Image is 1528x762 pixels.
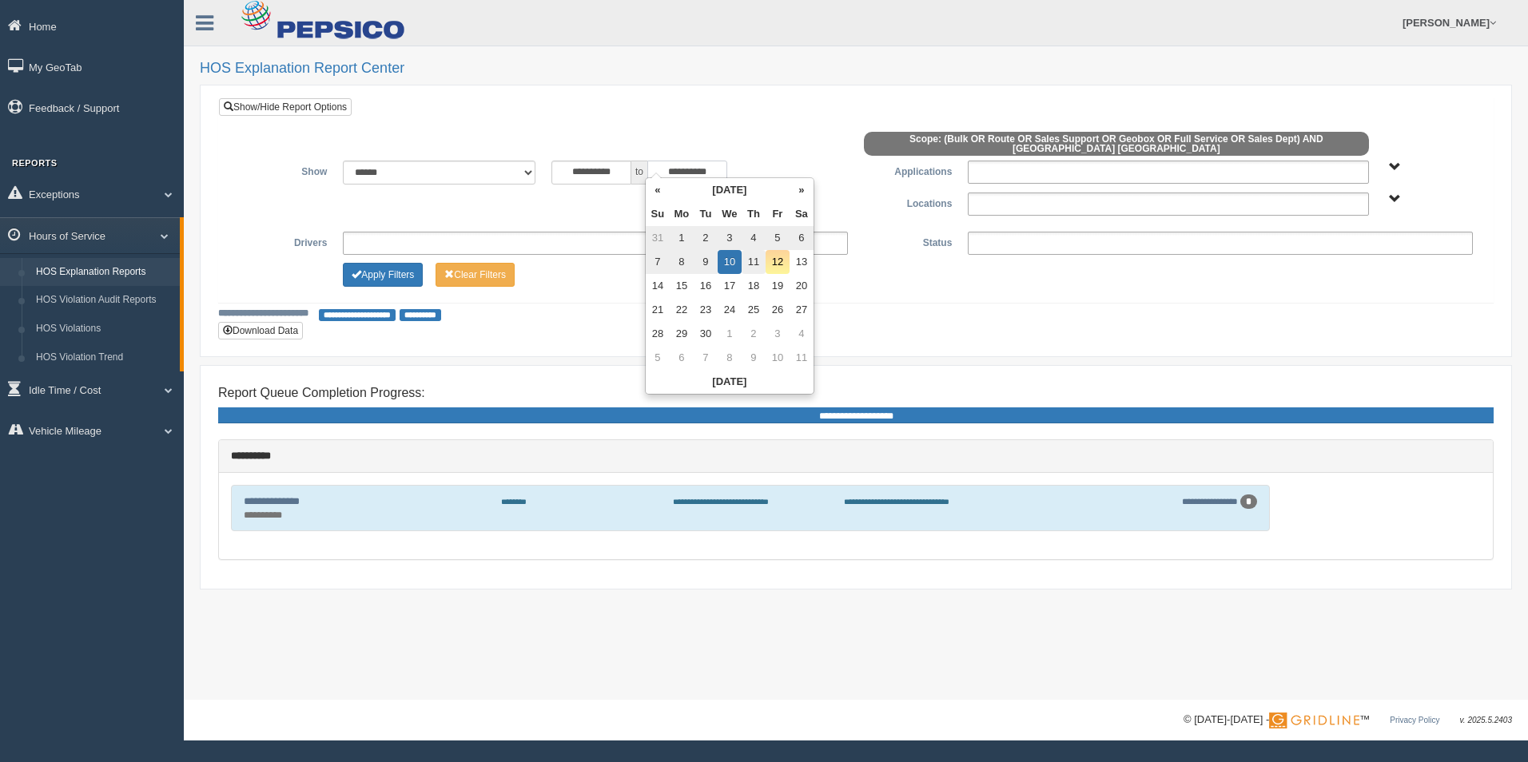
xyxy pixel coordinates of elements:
td: 13 [790,250,814,274]
td: 21 [646,298,670,322]
th: Tu [694,202,718,226]
td: 10 [766,346,790,370]
td: 28 [646,322,670,346]
td: 14 [646,274,670,298]
td: 17 [718,274,742,298]
td: 24 [718,298,742,322]
a: HOS Violation Trend [29,343,180,372]
td: 20 [790,274,814,298]
div: © [DATE]-[DATE] - ™ [1184,712,1512,728]
img: Gridline [1269,712,1359,728]
label: Locations [856,192,960,212]
td: 15 [670,274,694,298]
label: Drivers [231,232,335,251]
td: 18 [742,274,766,298]
td: 11 [742,250,766,274]
th: Th [742,202,766,226]
td: 30 [694,322,718,346]
td: 23 [694,298,718,322]
span: Scope: (Bulk OR Route OR Sales Support OR Geobox OR Full Service OR Sales Dept) AND [GEOGRAPHIC_D... [864,132,1369,156]
label: Status [856,232,960,251]
td: 9 [694,250,718,274]
td: 4 [742,226,766,250]
th: Fr [766,202,790,226]
td: 2 [694,226,718,250]
td: 3 [718,226,742,250]
th: Mo [670,202,694,226]
td: 3 [766,322,790,346]
td: 29 [670,322,694,346]
td: 8 [718,346,742,370]
a: Show/Hide Report Options [219,98,352,116]
a: Privacy Policy [1390,716,1439,724]
td: 22 [670,298,694,322]
td: 4 [790,322,814,346]
a: HOS Violation Audit Reports [29,286,180,315]
label: Show [231,161,335,180]
th: [DATE] [646,370,814,394]
th: « [646,178,670,202]
td: 26 [766,298,790,322]
th: [DATE] [670,178,790,202]
th: We [718,202,742,226]
a: HOS Explanation Reports [29,258,180,287]
a: HOS Violations [29,315,180,343]
td: 1 [670,226,694,250]
td: 8 [670,250,694,274]
td: 1 [718,322,742,346]
td: 7 [646,250,670,274]
button: Change Filter Options [436,263,515,287]
td: 5 [646,346,670,370]
td: 6 [670,346,694,370]
th: Sa [790,202,814,226]
td: 27 [790,298,814,322]
th: Su [646,202,670,226]
td: 2 [742,322,766,346]
td: 9 [742,346,766,370]
td: 7 [694,346,718,370]
h2: HOS Explanation Report Center [200,61,1512,77]
h4: Report Queue Completion Progress: [218,386,1494,400]
td: 25 [742,298,766,322]
label: Applications [856,161,960,180]
td: 31 [646,226,670,250]
td: 12 [766,250,790,274]
th: » [790,178,814,202]
td: 16 [694,274,718,298]
td: 19 [766,274,790,298]
td: 6 [790,226,814,250]
button: Change Filter Options [343,263,423,287]
td: 10 [718,250,742,274]
span: to [631,161,647,185]
span: v. 2025.5.2403 [1460,716,1512,724]
td: 11 [790,346,814,370]
td: 5 [766,226,790,250]
button: Download Data [218,322,303,339]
